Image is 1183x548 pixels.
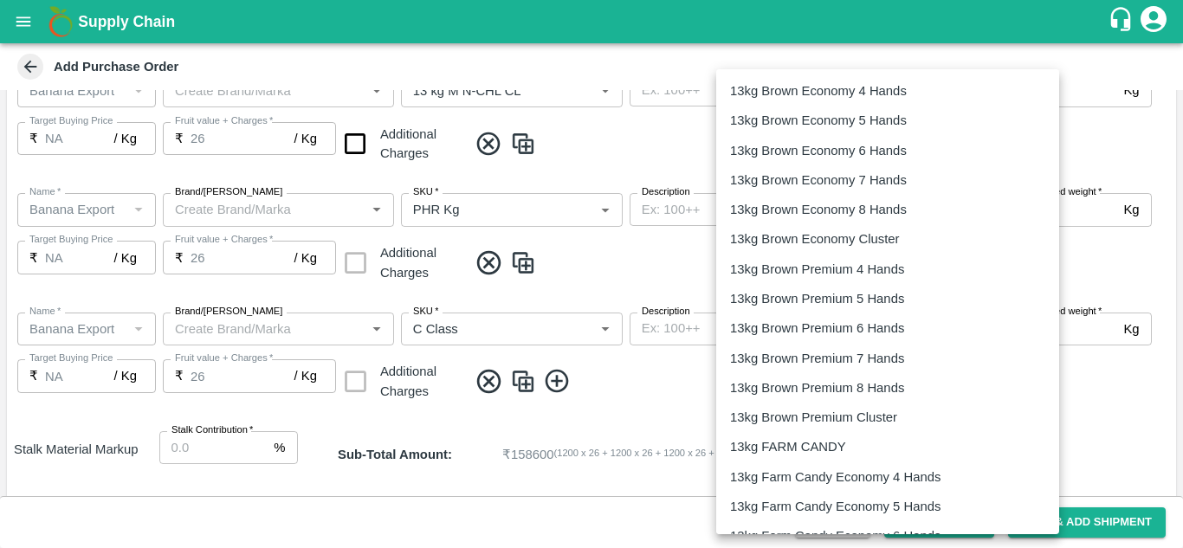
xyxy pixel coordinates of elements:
[730,408,897,427] p: 13kg Brown Premium Cluster
[730,171,907,190] p: 13kg Brown Economy 7 Hands
[730,467,941,487] p: 13kg Farm Candy Economy 4 Hands
[730,497,941,516] p: 13kg Farm Candy Economy 5 Hands
[730,229,900,248] p: 13kg Brown Economy Cluster
[730,319,904,338] p: 13kg Brown Premium 6 Hands
[730,289,904,308] p: 13kg Brown Premium 5 Hands
[730,200,907,219] p: 13kg Brown Economy 8 Hands
[730,81,907,100] p: 13kg Brown Economy 4 Hands
[730,260,904,279] p: 13kg Brown Premium 4 Hands
[730,378,904,397] p: 13kg Brown Premium 8 Hands
[730,349,904,368] p: 13kg Brown Premium 7 Hands
[730,141,907,160] p: 13kg Brown Economy 6 Hands
[730,111,907,130] p: 13kg Brown Economy 5 Hands
[730,526,941,545] p: 13kg Farm Candy Economy 6 Hands
[730,437,846,456] p: 13kg FARM CANDY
